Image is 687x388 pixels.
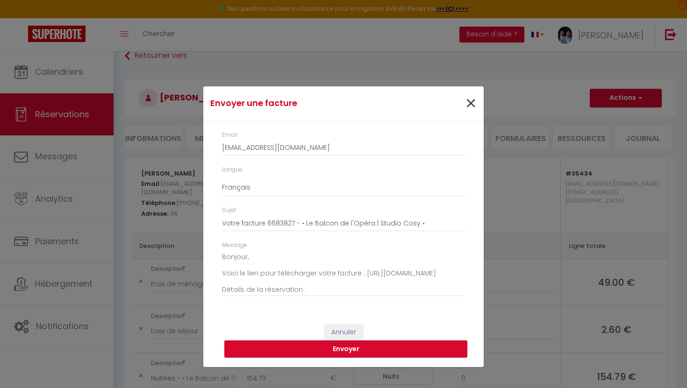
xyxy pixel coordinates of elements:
[222,206,236,215] label: Sujet
[465,90,477,118] span: ×
[222,165,243,174] label: Langue
[210,97,384,110] h4: Envoyer une facture
[465,94,477,114] button: Close
[224,340,467,358] button: Envoyer
[222,131,237,140] label: Email
[324,325,363,340] button: Annuler
[222,241,247,250] label: Message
